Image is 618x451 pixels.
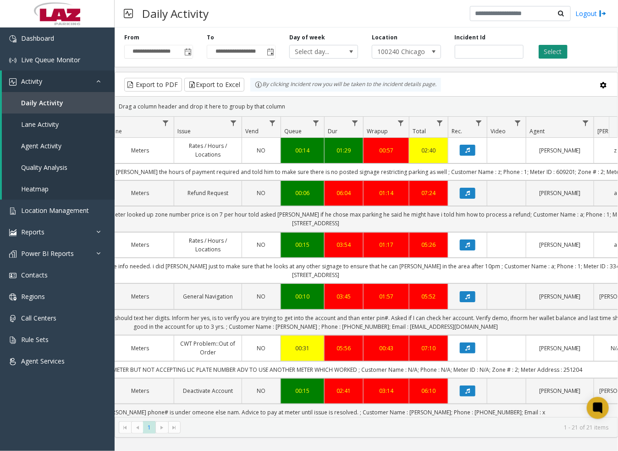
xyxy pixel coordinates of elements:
a: Lane Filter Menu [160,117,172,129]
a: Refund Request [180,189,236,197]
a: 03:54 [330,240,358,249]
label: To [207,33,214,42]
span: Agent Services [21,357,65,365]
a: 01:17 [369,240,403,249]
a: 01:14 [369,189,403,197]
button: Export to Excel [184,78,244,92]
span: NO [257,147,266,154]
div: 03:14 [369,386,403,395]
a: 06:10 [415,386,442,395]
a: Activity [2,71,115,92]
a: [PERSON_NAME] [532,344,588,353]
a: NO [248,344,275,353]
a: Total Filter Menu [434,117,446,129]
span: Activity [21,77,42,86]
span: Heatmap [21,185,49,193]
label: Day of week [289,33,325,42]
span: Queue [284,127,302,135]
span: Power BI Reports [21,249,74,258]
a: 00:15 [287,240,319,249]
div: 01:57 [369,292,403,301]
a: Quality Analysis [2,157,115,178]
a: Rates / Hours / Locations [180,141,236,159]
a: 05:26 [415,240,442,249]
a: Agent Activity [2,135,115,157]
img: infoIcon.svg [255,81,262,88]
span: Issue [177,127,191,135]
img: 'icon' [9,293,17,301]
div: Drag a column header and drop it here to group by that column [115,98,618,114]
span: Lane [110,127,122,135]
img: 'icon' [9,78,17,86]
a: 05:56 [330,344,358,353]
span: NO [257,293,266,300]
a: Lane Activity [2,114,115,135]
a: Issue Filter Menu [227,117,240,129]
span: NO [257,387,266,395]
a: Dur Filter Menu [349,117,361,129]
a: Daily Activity [2,92,115,114]
a: Rates / Hours / Locations [180,236,236,254]
a: Rec. Filter Menu [473,117,485,129]
span: Lane Activity [21,120,59,129]
a: [PERSON_NAME] [532,240,588,249]
a: Logout [575,9,607,18]
img: 'icon' [9,229,17,236]
span: NO [257,241,266,249]
div: 00:06 [287,189,319,197]
a: Meters [112,240,168,249]
a: [PERSON_NAME] [532,292,588,301]
a: Meters [112,189,168,197]
a: 00:15 [287,386,319,395]
a: 02:41 [330,386,358,395]
div: 03:45 [330,292,358,301]
span: Select day... [290,45,344,58]
div: 01:29 [330,146,358,155]
span: Agent [530,127,545,135]
button: Select [539,45,568,59]
a: CWT Problem::Out of Order [180,339,236,357]
a: 00:57 [369,146,403,155]
a: 07:24 [415,189,442,197]
a: NO [248,146,275,155]
a: 00:43 [369,344,403,353]
span: Live Queue Monitor [21,55,80,64]
label: Incident Id [455,33,486,42]
span: Video [491,127,506,135]
span: Toggle popup [265,45,275,58]
a: Meters [112,344,168,353]
span: Agent Activity [21,141,61,150]
img: 'icon' [9,358,17,365]
span: 100240 Chicago Meters [372,45,427,58]
a: Wrapup Filter Menu [395,117,407,129]
a: 00:31 [287,344,319,353]
a: NO [248,386,275,395]
span: Total [413,127,426,135]
span: NO [257,344,266,352]
span: Vend [245,127,259,135]
a: 06:04 [330,189,358,197]
span: Daily Activity [21,98,63,107]
span: Location Management [21,206,89,215]
div: 00:10 [287,292,319,301]
a: Vend Filter Menu [266,117,279,129]
img: 'icon' [9,207,17,215]
span: Rec. [452,127,462,135]
img: 'icon' [9,272,17,279]
a: NO [248,292,275,301]
a: Queue Filter Menu [310,117,322,129]
label: Location [372,33,397,42]
a: Meters [112,386,168,395]
a: NO [248,240,275,249]
img: 'icon' [9,35,17,43]
h3: Daily Activity [138,2,213,25]
span: Rule Sets [21,335,49,344]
